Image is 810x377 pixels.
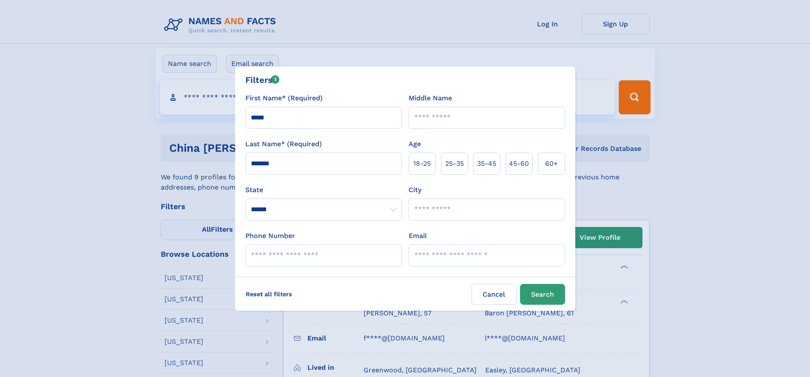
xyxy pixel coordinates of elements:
span: 60+ [545,159,558,169]
label: Middle Name [409,93,452,103]
label: Last Name* (Required) [245,139,322,149]
span: 35‑45 [477,159,496,169]
div: Filters [245,74,280,86]
label: City [409,185,421,195]
button: Search [520,284,565,305]
label: Reset all filters [240,284,298,304]
label: Phone Number [245,231,295,241]
span: 18‑25 [413,159,431,169]
label: Cancel [472,284,517,305]
label: Age [409,139,421,149]
span: 25‑35 [445,159,464,169]
label: First Name* (Required) [245,93,323,103]
span: 45‑60 [509,159,529,169]
label: State [245,185,402,195]
label: Email [409,231,427,241]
